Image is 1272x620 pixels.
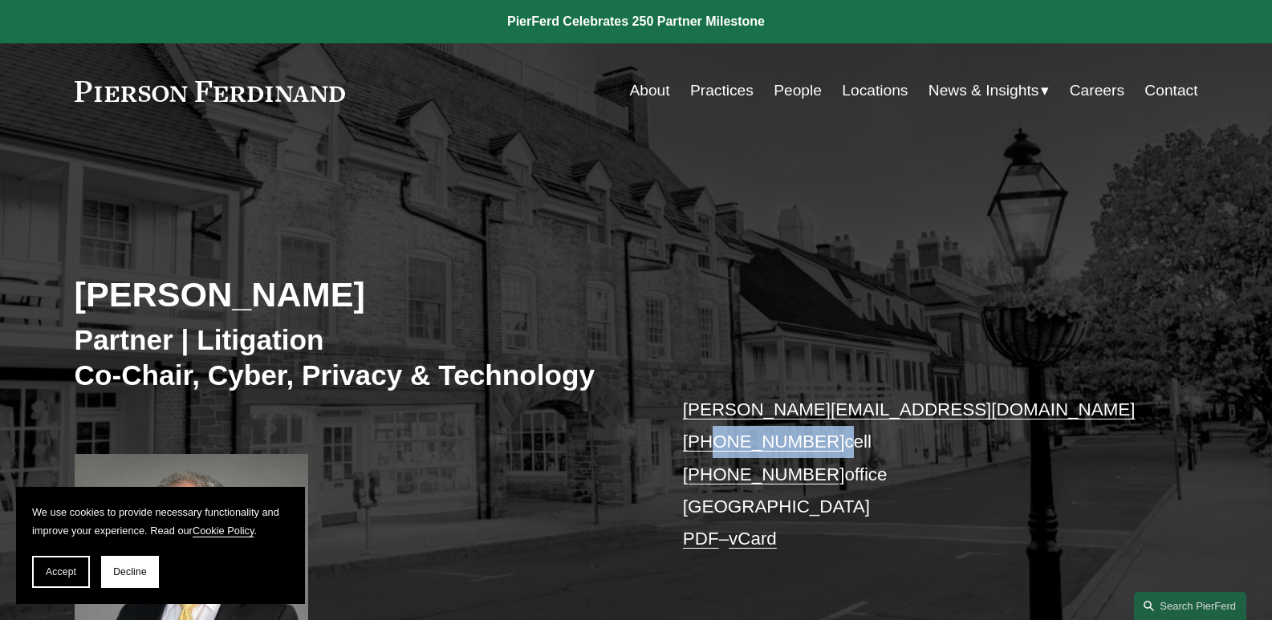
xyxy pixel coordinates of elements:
[16,487,305,604] section: Cookie banner
[683,394,1151,556] p: cell office [GEOGRAPHIC_DATA] –
[32,556,90,588] button: Accept
[929,77,1039,105] span: News & Insights
[729,529,777,549] a: vCard
[683,464,845,484] a: [PHONE_NUMBER]
[113,566,147,577] span: Decline
[101,556,159,588] button: Decline
[1134,592,1246,620] a: Search this site
[1144,75,1197,106] a: Contact
[629,75,669,106] a: About
[75,274,636,315] h2: [PERSON_NAME]
[75,322,636,392] h3: Partner | Litigation Co-Chair, Cyber, Privacy & Technology
[774,75,822,106] a: People
[683,529,719,549] a: PDF
[46,566,76,577] span: Accept
[690,75,754,106] a: Practices
[842,75,908,106] a: Locations
[193,525,254,537] a: Cookie Policy
[683,432,845,452] a: [PHONE_NUMBER]
[929,75,1050,106] a: folder dropdown
[1070,75,1124,106] a: Careers
[683,399,1136,419] a: [PERSON_NAME][EMAIL_ADDRESS][DOMAIN_NAME]
[32,503,289,540] p: We use cookies to provide necessary functionality and improve your experience. Read our .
